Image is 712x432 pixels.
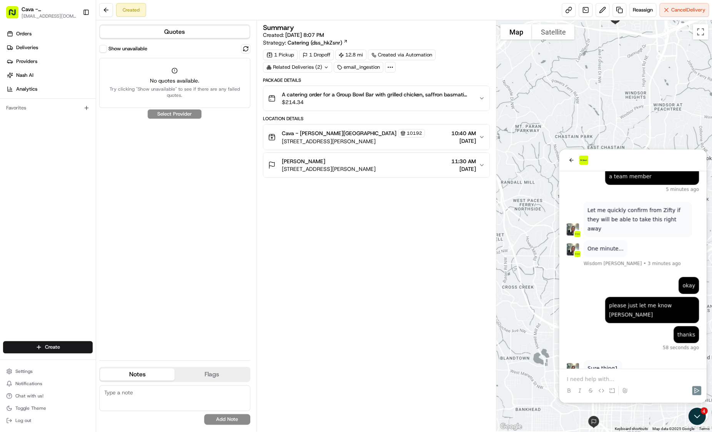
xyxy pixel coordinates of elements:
span: Notifications [15,381,42,387]
button: Quotes [100,26,250,38]
span: Try clicking "Show unavailable" to see if there are any failed quotes. [104,86,245,98]
span: Reassign [633,7,653,13]
span: [DATE] 8:07 PM [285,31,324,38]
a: Created via Automation [368,50,436,60]
span: No quotes available. [104,77,245,84]
button: Cava - [PERSON_NAME][GEOGRAPHIC_DATA] [22,5,77,13]
span: Deliveries [16,44,38,51]
div: Related Deliveries (2) [263,62,332,73]
button: Reassign [629,3,656,17]
div: Package Details [263,77,490,83]
div: Favorites [3,102,93,114]
span: Chat with us! [15,393,43,399]
button: Notes [100,368,175,381]
span: [DATE] [451,137,476,145]
a: Orders [3,28,96,40]
button: A catering order for a Group Bowl Bar with grilled chicken, saffron basmati white rice, various f... [263,86,490,111]
span: Catering (dss_hkZsnr) [288,39,342,46]
div: 1 Dropoff [299,50,334,60]
span: Analytics [16,86,37,93]
span: Cancel Delivery [671,7,705,13]
span: 10192 [407,130,422,136]
iframe: Customer support window [559,149,707,403]
a: Analytics [3,83,96,95]
h3: Summary [263,24,294,31]
button: Chat with us! [3,391,93,401]
span: Created: [263,31,324,39]
span: Toggle Theme [15,405,46,411]
span: 10:40 AM [451,129,476,137]
button: [PERSON_NAME][STREET_ADDRESS][PERSON_NAME]11:30 AM[DATE] [263,153,490,177]
span: Map data ©2025 Google [652,427,694,431]
span: Cava - [PERSON_NAME][GEOGRAPHIC_DATA] [282,129,396,137]
span: A catering order for a Group Bowl Bar with grilled chicken, saffron basmati white rice, various f... [282,91,473,98]
div: Strategy: [263,39,348,46]
span: [STREET_ADDRESS][PERSON_NAME] [282,137,425,145]
button: Show satellite imagery [532,24,574,40]
button: Toggle Theme [3,403,93,414]
iframe: Open customer support [687,407,708,427]
span: Settings [15,368,33,374]
span: [PERSON_NAME] [282,157,325,165]
div: 1 Pickup [263,50,298,60]
span: Create [45,344,60,351]
span: Nash AI [16,72,33,79]
span: [STREET_ADDRESS][PERSON_NAME] [282,165,376,173]
button: Toggle fullscreen view [693,24,708,40]
button: Cava - [PERSON_NAME][GEOGRAPHIC_DATA]10192[STREET_ADDRESS][PERSON_NAME]10:40 AM[DATE] [263,124,490,150]
button: Log out [3,415,93,426]
button: Create [3,341,93,353]
button: CancelDelivery [659,3,709,17]
button: Flags [175,368,249,381]
a: Deliveries [3,41,96,54]
div: Location Details [263,116,490,122]
span: Orders [16,30,32,37]
button: Cava - [PERSON_NAME][GEOGRAPHIC_DATA][EMAIL_ADDRESS][DOMAIN_NAME] [3,3,80,22]
button: [EMAIL_ADDRESS][DOMAIN_NAME] [22,13,77,19]
div: 12.8 mi [335,50,366,60]
span: Log out [15,417,31,424]
div: email_ingestion [334,62,383,73]
span: Providers [16,58,37,65]
button: Notifications [3,378,93,389]
span: 11:30 AM [451,157,476,165]
a: Nash AI [3,69,96,81]
span: $214.34 [282,98,473,106]
a: Terms [699,427,710,431]
span: [DATE] [451,165,476,173]
a: Open this area in Google Maps (opens a new window) [498,422,524,432]
img: Google [498,422,524,432]
button: Show street map [500,24,532,40]
a: Providers [3,55,96,68]
button: Settings [3,366,93,377]
button: Keyboard shortcuts [615,426,648,432]
a: Catering (dss_hkZsnr) [288,39,348,46]
label: Show unavailable [108,45,147,52]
